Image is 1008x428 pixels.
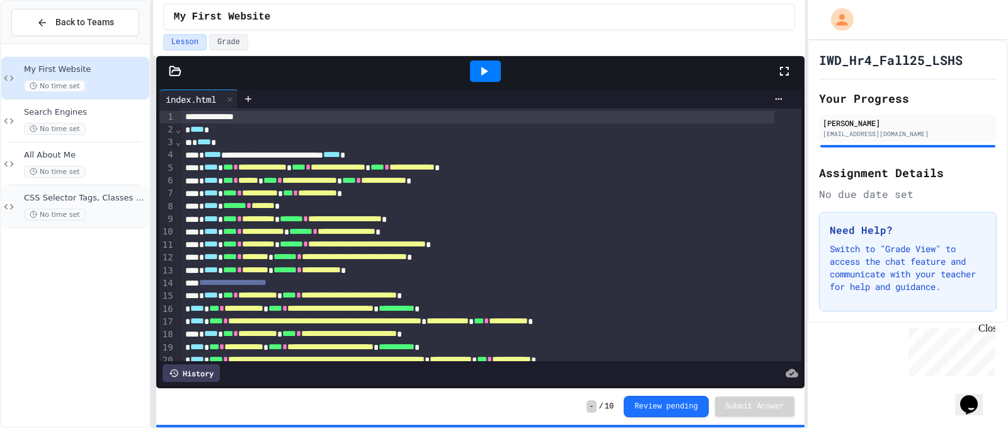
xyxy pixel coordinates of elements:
div: 13 [159,265,175,277]
div: 3 [159,136,175,149]
span: My First Website [174,9,271,25]
span: Fold line [175,137,181,147]
div: 18 [159,328,175,341]
span: Back to Teams [55,16,114,29]
span: CSS Selector Tags, Classes & IDs [24,193,147,204]
div: 12 [159,252,175,264]
div: 15 [159,290,175,303]
div: 19 [159,342,175,354]
span: 10 [605,402,614,412]
span: No time set [24,80,86,92]
h3: Need Help? [830,223,986,238]
div: History [163,364,220,382]
div: [EMAIL_ADDRESS][DOMAIN_NAME] [823,129,993,139]
div: 5 [159,162,175,175]
div: 8 [159,200,175,213]
h1: IWD_Hr4_Fall25_LSHS [819,51,963,69]
div: 4 [159,149,175,161]
span: - [587,400,596,413]
button: Lesson [163,34,207,50]
div: 7 [159,187,175,200]
div: index.html [159,93,222,106]
div: [PERSON_NAME] [823,117,993,129]
button: Grade [209,34,248,50]
div: 1 [159,111,175,124]
button: Review pending [624,396,709,417]
h2: Assignment Details [819,164,997,182]
div: 11 [159,239,175,252]
div: Chat with us now!Close [5,5,87,80]
span: All About Me [24,150,147,161]
div: 9 [159,213,175,226]
div: 10 [159,226,175,238]
div: 17 [159,316,175,328]
span: No time set [24,166,86,178]
div: index.html [159,90,238,108]
span: No time set [24,123,86,135]
span: My First Website [24,64,147,75]
div: 2 [159,124,175,136]
button: Submit Answer [715,396,794,417]
div: 14 [159,277,175,290]
iframe: chat widget [955,378,995,415]
span: Submit Answer [725,402,784,412]
span: / [599,402,604,412]
div: 6 [159,175,175,187]
div: My Account [818,5,857,34]
h2: Your Progress [819,90,997,107]
span: Fold line [175,124,181,134]
button: Back to Teams [11,9,139,36]
iframe: chat widget [903,323,995,376]
span: No time set [24,209,86,221]
span: Search Engines [24,107,147,118]
p: Switch to "Grade View" to access the chat feature and communicate with your teacher for help and ... [830,243,986,293]
div: No due date set [819,187,997,202]
div: 20 [159,354,175,367]
div: 16 [159,303,175,316]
